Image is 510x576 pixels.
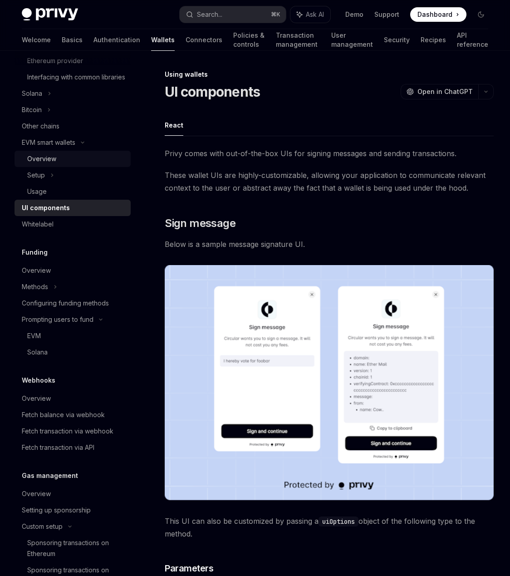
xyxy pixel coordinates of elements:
[165,70,494,79] div: Using wallets
[165,562,213,575] span: Parameters
[165,169,494,194] span: These wallet UIs are highly-customizable, allowing your application to communicate relevant conte...
[15,390,131,407] a: Overview
[22,505,91,516] div: Setting up sponsorship
[22,247,48,258] h5: Funding
[27,537,125,559] div: Sponsoring transactions on Ethereum
[197,9,222,20] div: Search...
[27,330,41,341] div: EVM
[331,29,373,51] a: User management
[22,426,113,437] div: Fetch transaction via webhook
[22,298,109,309] div: Configuring funding methods
[27,153,56,164] div: Overview
[22,29,51,51] a: Welcome
[165,265,494,500] img: images/Sign.png
[15,118,131,134] a: Other chains
[22,202,70,213] div: UI components
[22,409,105,420] div: Fetch balance via webhook
[93,29,140,51] a: Authentication
[15,328,131,344] a: EVM
[165,216,235,231] span: Sign message
[22,137,75,148] div: EVM smart wallets
[27,186,47,197] div: Usage
[417,87,473,96] span: Open in ChatGPT
[15,183,131,200] a: Usage
[15,486,131,502] a: Overview
[22,521,63,532] div: Custom setup
[22,88,42,99] div: Solana
[417,10,452,19] span: Dashboard
[15,200,131,216] a: UI components
[22,8,78,21] img: dark logo
[22,375,55,386] h5: Webhooks
[276,29,320,51] a: Transaction management
[22,265,51,276] div: Overview
[15,344,131,360] a: Solana
[15,502,131,518] a: Setting up sponsorship
[15,439,131,456] a: Fetch transaction via API
[62,29,83,51] a: Basics
[290,6,330,23] button: Ask AI
[384,29,410,51] a: Security
[165,147,494,160] span: Privy comes with out-of-the-box UIs for signing messages and sending transactions.
[22,281,48,292] div: Methods
[306,10,324,19] span: Ask AI
[15,151,131,167] a: Overview
[15,262,131,279] a: Overview
[474,7,488,22] button: Toggle dark mode
[180,6,286,23] button: Search...⌘K
[421,29,446,51] a: Recipes
[165,114,183,136] button: React
[27,347,48,358] div: Solana
[186,29,222,51] a: Connectors
[22,488,51,499] div: Overview
[15,69,131,85] a: Interfacing with common libraries
[15,216,131,232] a: Whitelabel
[22,442,94,453] div: Fetch transaction via API
[22,393,51,404] div: Overview
[233,29,265,51] a: Policies & controls
[15,295,131,311] a: Configuring funding methods
[27,170,45,181] div: Setup
[374,10,399,19] a: Support
[22,314,93,325] div: Prompting users to fund
[165,84,260,100] h1: UI components
[15,407,131,423] a: Fetch balance via webhook
[271,11,280,18] span: ⌘ K
[401,84,478,99] button: Open in ChatGPT
[22,104,42,115] div: Bitcoin
[165,515,494,540] span: This UI can also be customized by passing a object of the following type to the method.
[22,121,59,132] div: Other chains
[15,423,131,439] a: Fetch transaction via webhook
[165,238,494,251] span: Below is a sample message signature UI.
[410,7,466,22] a: Dashboard
[22,470,78,481] h5: Gas management
[345,10,363,19] a: Demo
[27,72,125,83] div: Interfacing with common libraries
[319,517,358,527] code: uiOptions
[151,29,175,51] a: Wallets
[457,29,488,51] a: API reference
[22,219,54,230] div: Whitelabel
[15,535,131,562] a: Sponsoring transactions on Ethereum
